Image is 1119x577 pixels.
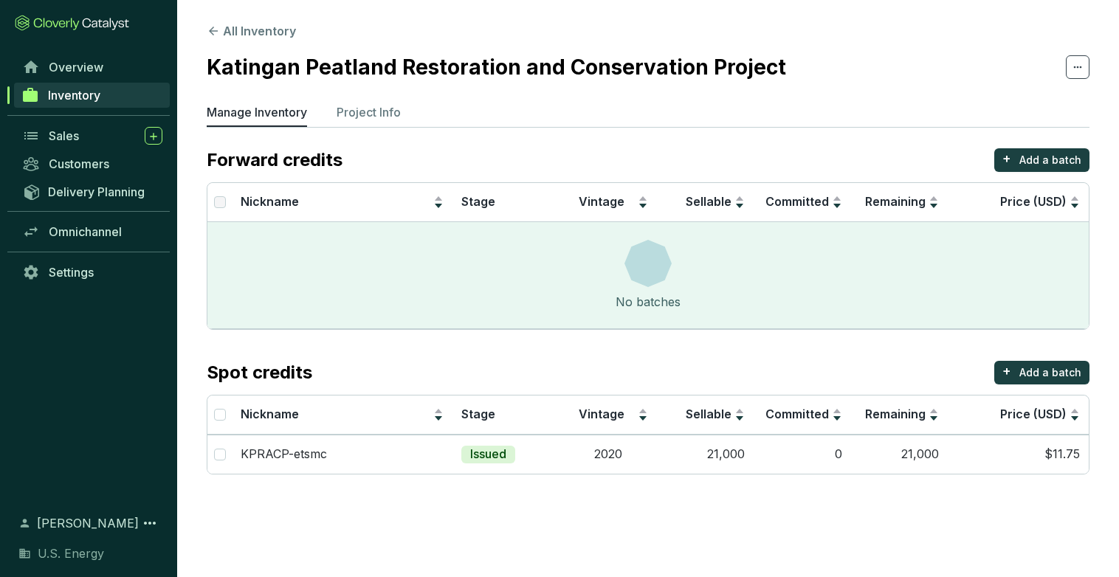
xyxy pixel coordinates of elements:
p: Project Info [337,103,401,121]
span: Customers [49,156,109,171]
span: [PERSON_NAME] [37,514,139,532]
span: Price (USD) [1000,194,1067,209]
span: Remaining [865,407,926,421]
span: Sellable [686,407,731,421]
span: Settings [49,265,94,280]
h2: Katingan Peatland Restoration and Conservation Project [207,52,786,83]
button: All Inventory [207,22,296,40]
span: Overview [49,60,103,75]
a: Sales [15,123,170,148]
td: 2020 [560,435,657,474]
span: Vintage [579,194,624,209]
span: Stage [461,194,495,209]
span: Nickname [241,194,299,209]
td: 21,000 [851,435,948,474]
a: Delivery Planning [15,179,170,204]
p: + [1002,148,1011,169]
span: Sales [49,128,79,143]
p: Manage Inventory [207,103,307,121]
a: Overview [15,55,170,80]
th: Stage [452,395,560,435]
span: Vintage [579,407,624,421]
a: Inventory [14,83,170,108]
p: Add a batch [1019,365,1081,380]
a: Settings [15,260,170,285]
th: Stage [452,183,560,222]
td: 0 [754,435,850,474]
p: Issued [470,446,506,463]
span: Price (USD) [1000,407,1067,421]
span: Nickname [241,407,299,421]
span: Inventory [48,88,100,103]
span: Committed [765,194,829,209]
a: Customers [15,151,170,176]
span: Stage [461,407,495,421]
span: U.S. Energy [38,545,104,562]
span: Remaining [865,194,926,209]
span: Delivery Planning [48,184,145,199]
button: +Add a batch [994,148,1089,172]
td: $11.75 [948,435,1089,474]
td: 21,000 [657,435,754,474]
a: Omnichannel [15,219,170,244]
span: Committed [765,407,829,421]
p: Spot credits [207,361,312,384]
div: No batches [616,293,681,311]
button: +Add a batch [994,361,1089,384]
p: + [1002,361,1011,381]
p: Forward credits [207,148,342,172]
span: Omnichannel [49,224,122,239]
p: Add a batch [1019,153,1081,167]
p: KPRACP-etsmc [241,446,327,463]
span: Sellable [686,194,731,209]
